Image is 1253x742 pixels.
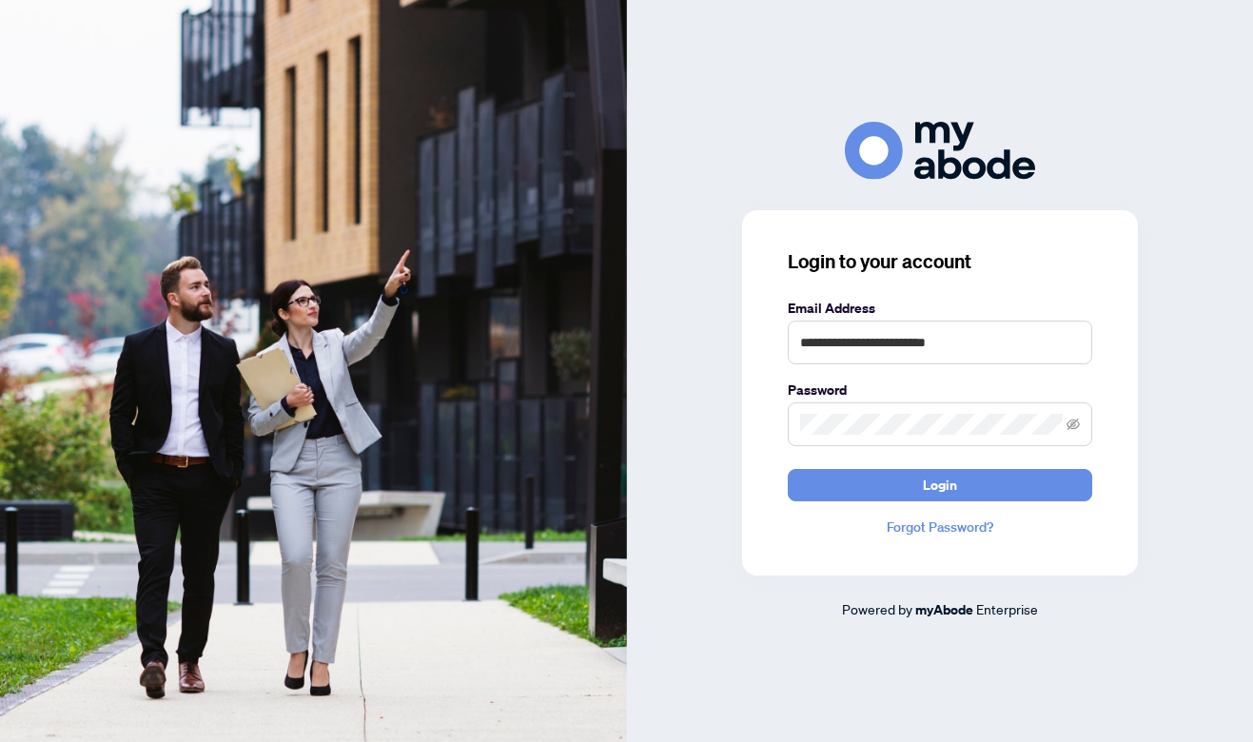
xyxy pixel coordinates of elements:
[788,248,1092,275] h3: Login to your account
[845,122,1035,180] img: ma-logo
[788,469,1092,501] button: Login
[842,600,912,617] span: Powered by
[788,298,1092,319] label: Email Address
[915,599,973,620] a: myAbode
[1067,418,1080,431] span: eye-invisible
[788,380,1092,400] label: Password
[976,600,1038,617] span: Enterprise
[788,517,1092,537] a: Forgot Password?
[923,470,957,500] span: Login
